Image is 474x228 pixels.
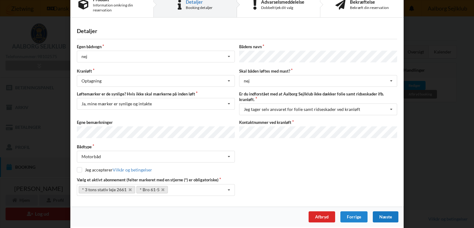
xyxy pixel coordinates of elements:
div: Afbryd [309,211,335,222]
label: Skal båden løftes med mast? [239,68,397,74]
div: nej [244,79,250,83]
label: Jeg accepterer [77,167,152,172]
div: nej [81,54,87,59]
label: Vælg et aktivt abonnement (felter markeret med en stjerne (*) er obligatoriske) [77,177,235,183]
div: Optagning [81,79,102,83]
div: Dobbelttjek dit valg [261,5,304,10]
label: Løftemærker er de synlige? Hvis ikke skal mærkerne på inden løft [77,91,235,97]
label: Bådtype [77,144,235,150]
div: Næste [373,211,398,222]
div: Ja, mine mærker er synlige og intakte [81,102,152,106]
div: Booking detaljer [186,5,213,10]
label: Kontaktnummer ved kranløft [239,120,397,125]
label: Egne bemærkninger [77,120,235,125]
div: Jeg tager selv ansvaret for folie samt ridseskader ved kranløft [244,107,360,112]
label: Er du indforstået med at Aalborg Sejlklub ikke dækker folie samt ridseskader ifb. kranløft. [239,91,397,102]
div: Forrige [340,211,368,222]
label: Kranløft [77,68,235,74]
div: Information omkring din reservation [93,3,145,13]
a: * 3 tons stativ leje 2661 [79,186,135,193]
div: Detaljer [77,27,397,35]
label: Bådens navn [239,44,397,49]
a: * Bro 61-5 [136,186,168,193]
div: Bekræft din reservation [350,5,389,10]
label: Egen bådvogn [77,44,235,49]
a: Vilkår og betingelser [113,167,152,172]
div: Motorbåd [81,154,101,159]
